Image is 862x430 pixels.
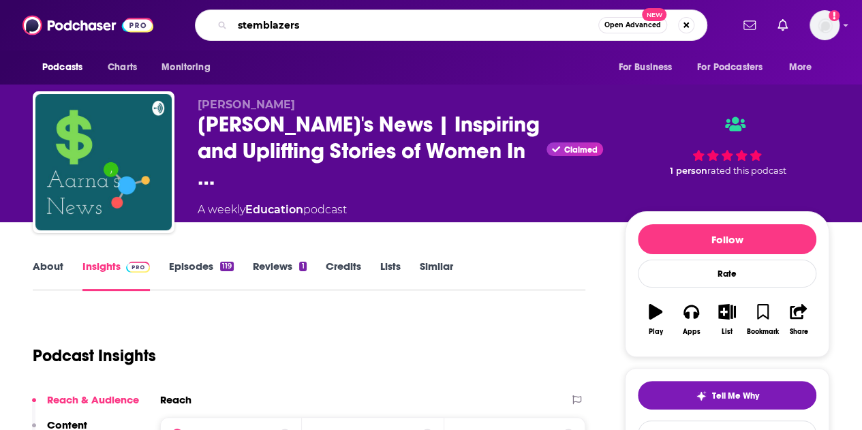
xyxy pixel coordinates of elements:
span: [PERSON_NAME] [198,98,295,111]
div: A weekly podcast [198,202,347,218]
button: List [709,295,745,344]
a: About [33,260,63,291]
span: Tell Me Why [712,390,759,401]
a: Lists [380,260,401,291]
a: Education [245,203,303,216]
div: 1 personrated this podcast [625,98,829,194]
h2: Reach [160,393,191,406]
input: Search podcasts, credits, & more... [232,14,598,36]
span: 1 person [670,166,707,176]
span: Charts [108,58,137,77]
h1: Podcast Insights [33,345,156,366]
span: Open Advanced [604,22,661,29]
div: Bookmark [747,328,779,336]
button: open menu [152,55,228,80]
span: For Podcasters [697,58,763,77]
a: Show notifications dropdown [772,14,793,37]
div: 1 [299,262,306,271]
a: Charts [99,55,145,80]
svg: Add a profile image [829,10,840,21]
a: Similar [420,260,453,291]
button: Share [781,295,816,344]
button: Bookmark [745,295,780,344]
button: Play [638,295,673,344]
span: Monitoring [161,58,210,77]
p: Reach & Audience [47,393,139,406]
img: tell me why sparkle [696,390,707,401]
div: Search podcasts, credits, & more... [195,10,707,41]
span: rated this podcast [707,166,786,176]
button: open menu [609,55,689,80]
span: Logged in as headlandconsultancy [810,10,840,40]
img: Podchaser Pro [126,262,150,273]
img: Aarna's News | Inspiring and Uplifting Stories of Women In STEM [35,94,172,230]
div: Apps [683,328,701,336]
a: Episodes119 [169,260,234,291]
a: Credits [326,260,361,291]
div: Share [789,328,807,336]
button: Open AdvancedNew [598,17,667,33]
a: Show notifications dropdown [738,14,761,37]
a: InsightsPodchaser Pro [82,260,150,291]
button: Apps [673,295,709,344]
button: Reach & Audience [32,393,139,418]
span: New [642,8,666,21]
button: tell me why sparkleTell Me Why [638,381,816,410]
span: Claimed [564,147,598,153]
span: More [789,58,812,77]
div: List [722,328,733,336]
div: Play [649,328,663,336]
div: 119 [220,262,234,271]
button: Follow [638,224,816,254]
a: Reviews1 [253,260,306,291]
button: open menu [33,55,100,80]
div: Rate [638,260,816,288]
img: Podchaser - Follow, Share and Rate Podcasts [22,12,153,38]
button: open menu [688,55,782,80]
button: open menu [780,55,829,80]
img: User Profile [810,10,840,40]
span: Podcasts [42,58,82,77]
button: Show profile menu [810,10,840,40]
span: For Business [618,58,672,77]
